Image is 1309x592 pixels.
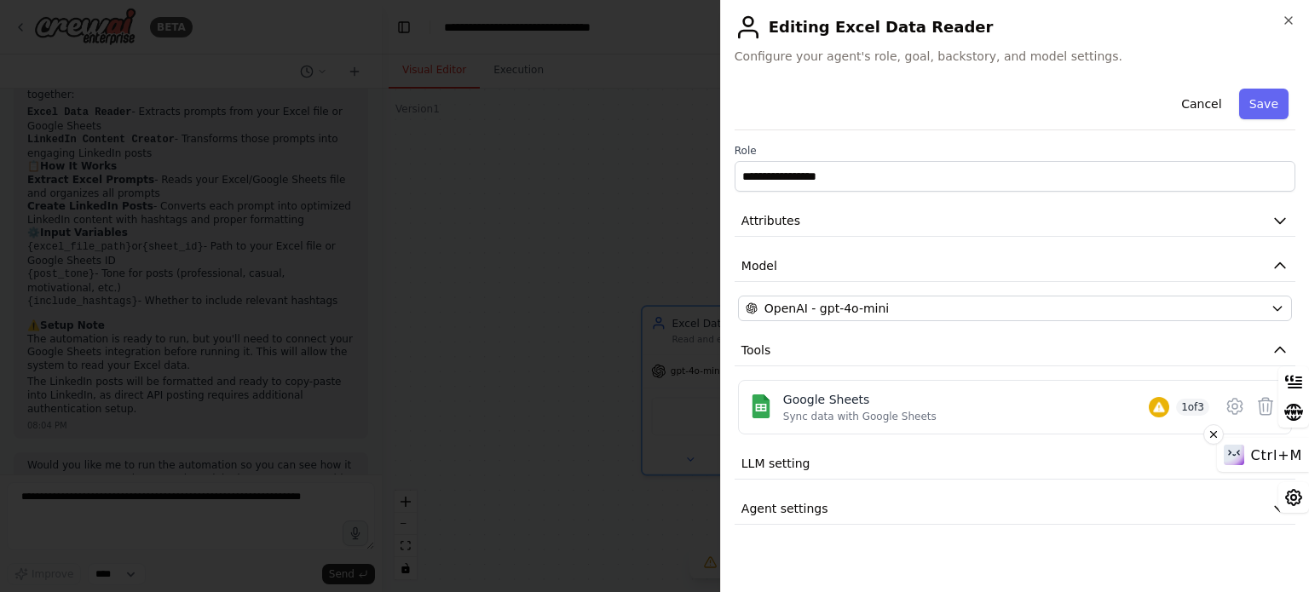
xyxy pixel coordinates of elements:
button: Delete tool [1250,391,1281,422]
img: Google Sheets [749,394,773,418]
span: Tools [741,342,771,359]
span: Model [741,257,777,274]
span: LLM setting [741,455,810,472]
button: OpenAI - gpt-4o-mini [738,296,1292,321]
span: Configure your agent's role, goal, backstory, and model settings. [735,48,1295,65]
button: Tools [735,335,1295,366]
button: Save [1239,89,1289,119]
div: Sync data with Google Sheets [783,410,937,423]
button: LLM setting [735,448,1295,480]
button: Configure tool [1220,391,1250,422]
button: Attributes [735,205,1295,237]
button: Agent settings [735,493,1295,525]
button: Model [735,250,1295,282]
span: Agent settings [741,500,828,517]
label: Role [735,144,1295,158]
span: OpenAI - gpt-4o-mini [764,300,889,317]
span: Attributes [741,212,800,229]
h2: Editing Excel Data Reader [735,14,1295,41]
div: Google Sheets [783,391,937,408]
span: 1 of 3 [1176,399,1209,416]
button: Cancel [1171,89,1231,119]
